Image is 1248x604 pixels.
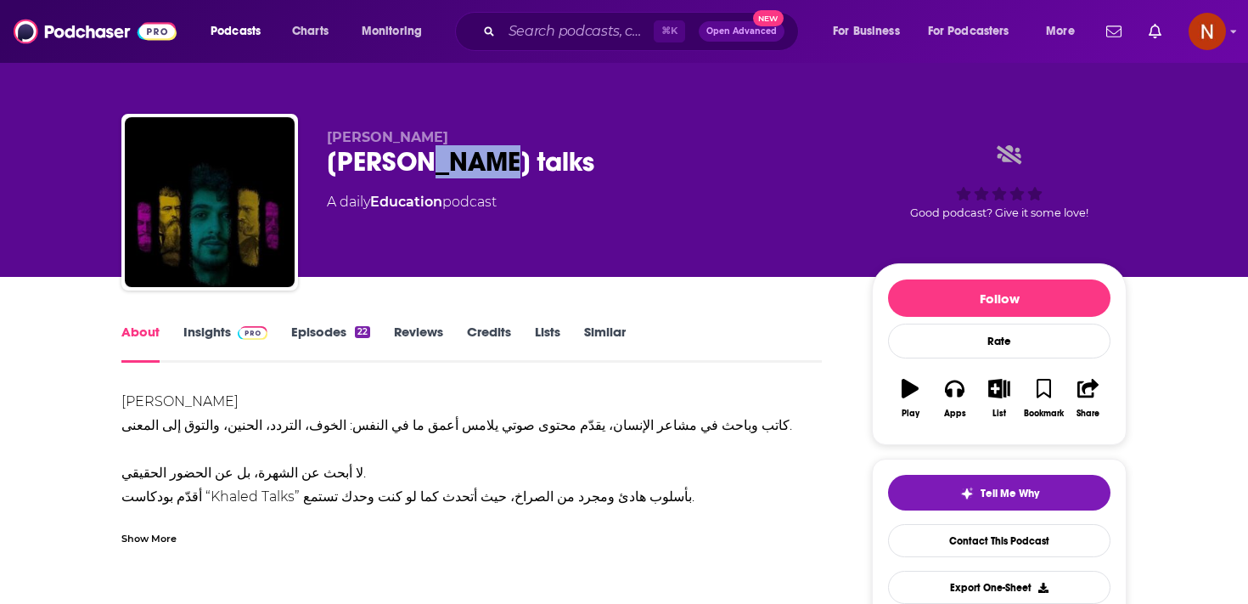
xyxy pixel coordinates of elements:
[872,129,1127,234] div: Good podcast? Give it some love!
[910,206,1088,219] span: Good podcast? Give it some love!
[1046,20,1075,43] span: More
[1189,13,1226,50] span: Logged in as AdelNBM
[362,20,422,43] span: Monitoring
[981,487,1039,500] span: Tell Me Why
[292,20,329,43] span: Charts
[125,117,295,287] img: Khaled talks
[467,324,511,363] a: Credits
[14,15,177,48] img: Podchaser - Follow, Share and Rate Podcasts
[471,12,815,51] div: Search podcasts, credits, & more...
[211,20,261,43] span: Podcasts
[199,18,283,45] button: open menu
[1024,409,1064,419] div: Bookmark
[291,324,370,363] a: Episodes22
[1066,368,1110,429] button: Share
[121,390,822,580] div: [PERSON_NAME] كاتب وباحث في مشاعر الإنسان، يقدّم محتوى صوتي يلامس أعمق ما في النفس: الخوف، التردد...
[355,326,370,338] div: 22
[706,27,777,36] span: Open Advanced
[1142,17,1168,46] a: Show notifications dropdown
[888,475,1110,511] button: tell me why sparkleTell Me Why
[960,487,974,500] img: tell me why sparkle
[238,326,267,340] img: Podchaser Pro
[699,21,784,42] button: Open AdvancedNew
[584,324,626,363] a: Similar
[1034,18,1096,45] button: open menu
[932,368,976,429] button: Apps
[821,18,921,45] button: open menu
[183,324,267,363] a: InsightsPodchaser Pro
[902,409,919,419] div: Play
[928,20,1009,43] span: For Podcasters
[888,368,932,429] button: Play
[888,571,1110,604] button: Export One-Sheet
[1021,368,1065,429] button: Bookmark
[370,194,442,210] a: Education
[1189,13,1226,50] button: Show profile menu
[888,524,1110,557] a: Contact This Podcast
[281,18,339,45] a: Charts
[327,192,497,212] div: A daily podcast
[654,20,685,42] span: ⌘ K
[1189,13,1226,50] img: User Profile
[394,324,443,363] a: Reviews
[1099,17,1128,46] a: Show notifications dropdown
[753,10,784,26] span: New
[944,409,966,419] div: Apps
[992,409,1006,419] div: List
[888,279,1110,317] button: Follow
[535,324,560,363] a: Lists
[121,324,160,363] a: About
[502,18,654,45] input: Search podcasts, credits, & more...
[350,18,444,45] button: open menu
[1077,409,1099,419] div: Share
[888,324,1110,358] div: Rate
[327,129,448,145] span: [PERSON_NAME]
[833,20,900,43] span: For Business
[977,368,1021,429] button: List
[917,18,1034,45] button: open menu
